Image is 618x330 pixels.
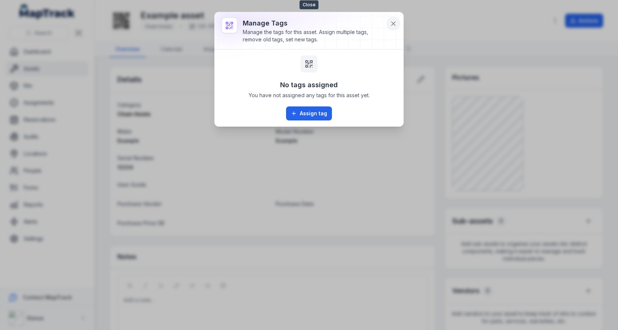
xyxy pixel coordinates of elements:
[243,18,384,28] h3: Manage tags
[243,28,384,43] div: Manage the tags for this asset. Assign multiple tags, remove old tags, set new tags.
[300,0,319,9] span: Close
[280,80,338,90] h3: No tags assigned
[286,106,332,120] button: Assign tag
[249,92,370,99] span: You have not assigned any tags for this asset yet.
